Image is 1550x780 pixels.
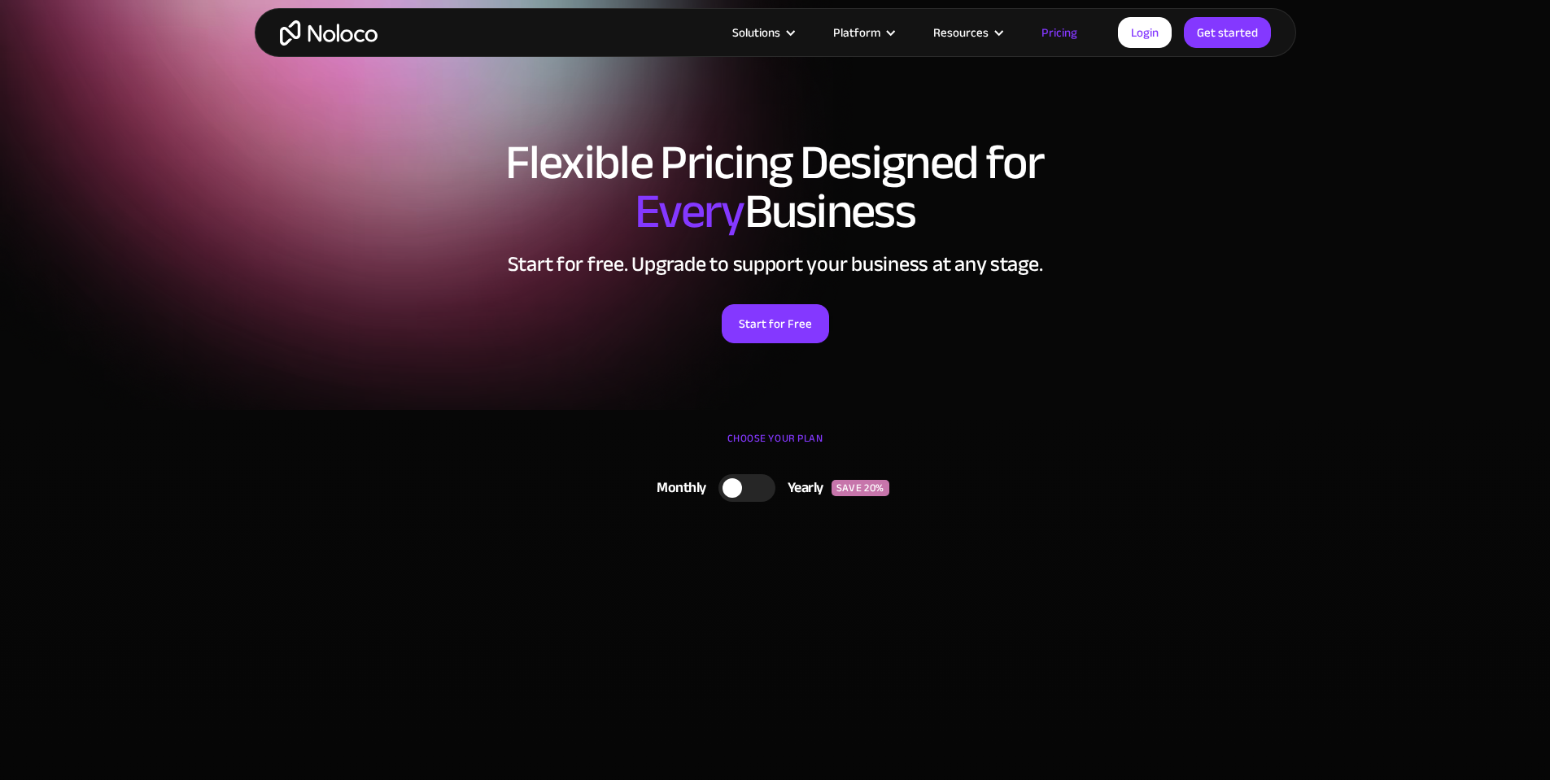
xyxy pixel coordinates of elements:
[775,476,832,500] div: Yearly
[832,480,889,496] div: SAVE 20%
[1021,22,1098,43] a: Pricing
[913,22,1021,43] div: Resources
[933,22,989,43] div: Resources
[712,22,813,43] div: Solutions
[635,166,744,257] span: Every
[1184,17,1271,48] a: Get started
[1118,17,1172,48] a: Login
[722,304,829,343] a: Start for Free
[271,426,1280,467] div: CHOOSE YOUR PLAN
[813,22,913,43] div: Platform
[271,252,1280,277] h2: Start for free. Upgrade to support your business at any stage.
[833,22,880,43] div: Platform
[280,20,378,46] a: home
[732,22,780,43] div: Solutions
[636,476,718,500] div: Monthly
[271,138,1280,236] h1: Flexible Pricing Designed for Business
